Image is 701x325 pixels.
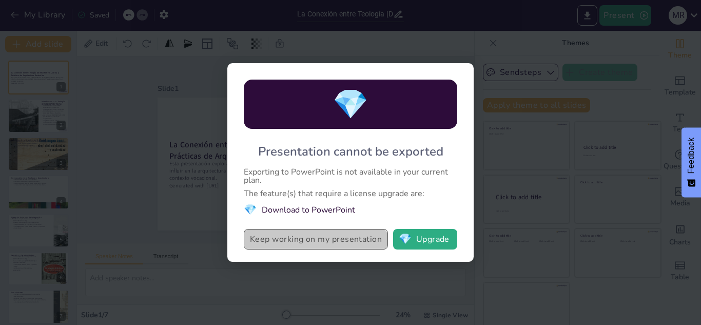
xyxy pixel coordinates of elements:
[681,127,701,197] button: Feedback - Show survey
[258,143,443,160] div: Presentation cannot be exported
[244,229,388,250] button: Keep working on my presentation
[399,234,412,244] span: diamond
[244,203,257,217] span: diamond
[244,189,457,198] div: The feature(s) that require a license upgrade are:
[244,168,457,184] div: Exporting to PowerPoint is not available in your current plan.
[393,229,457,250] button: diamondUpgrade
[333,85,368,124] span: diamond
[687,138,696,174] span: Feedback
[244,203,457,217] li: Download to PowerPoint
